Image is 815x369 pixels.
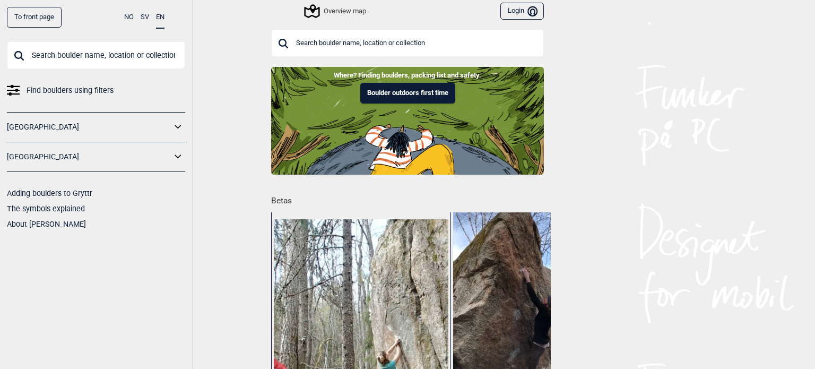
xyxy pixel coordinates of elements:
[271,67,544,174] img: Indoor to outdoor
[500,3,544,20] button: Login
[7,83,185,98] a: Find boulders using filters
[271,29,544,57] input: Search boulder name, location or collection
[7,220,86,228] a: About [PERSON_NAME]
[7,204,85,213] a: The symbols explained
[7,189,92,198] a: Adding boulders to Gryttr
[7,149,171,165] a: [GEOGRAPHIC_DATA]
[141,7,149,28] button: SV
[7,7,62,28] a: To front page
[271,188,551,207] h1: Betas
[124,7,134,28] button: NO
[156,7,164,29] button: EN
[306,5,366,18] div: Overview map
[7,41,185,69] input: Search boulder name, location or collection
[7,119,171,135] a: [GEOGRAPHIC_DATA]
[360,83,455,104] button: Boulder outdoors first time
[27,83,114,98] span: Find boulders using filters
[8,70,807,81] p: Where? Finding boulders, packing list and safety.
